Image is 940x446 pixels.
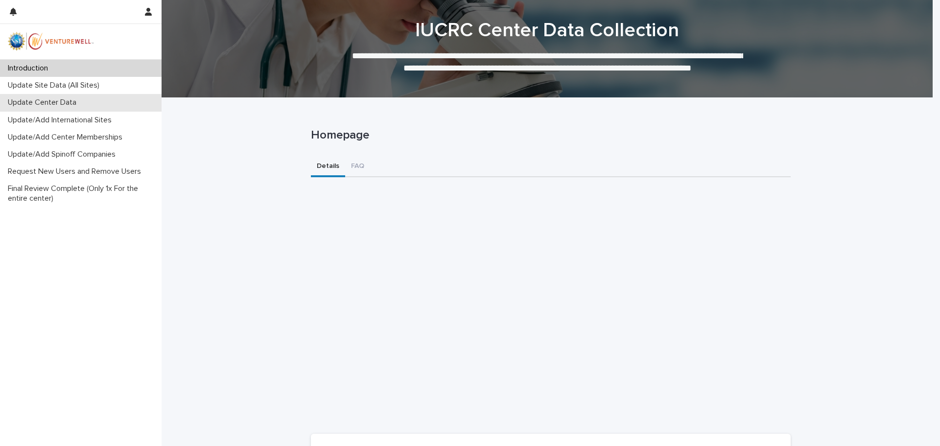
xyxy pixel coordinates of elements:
p: Introduction [4,64,56,73]
p: Update/Add Center Memberships [4,133,130,142]
p: Homepage [311,128,787,142]
img: mWhVGmOKROS2pZaMU8FQ [8,32,94,51]
p: Request New Users and Remove Users [4,167,149,176]
p: Update Center Data [4,98,84,107]
button: Details [311,157,345,177]
p: Update Site Data (All Sites) [4,81,107,90]
p: Update/Add Spinoff Companies [4,150,123,159]
h1: IUCRC Center Data Collection [307,19,787,42]
p: Final Review Complete (Only 1x For the entire center) [4,184,162,203]
button: FAQ [345,157,370,177]
p: Update/Add International Sites [4,116,119,125]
